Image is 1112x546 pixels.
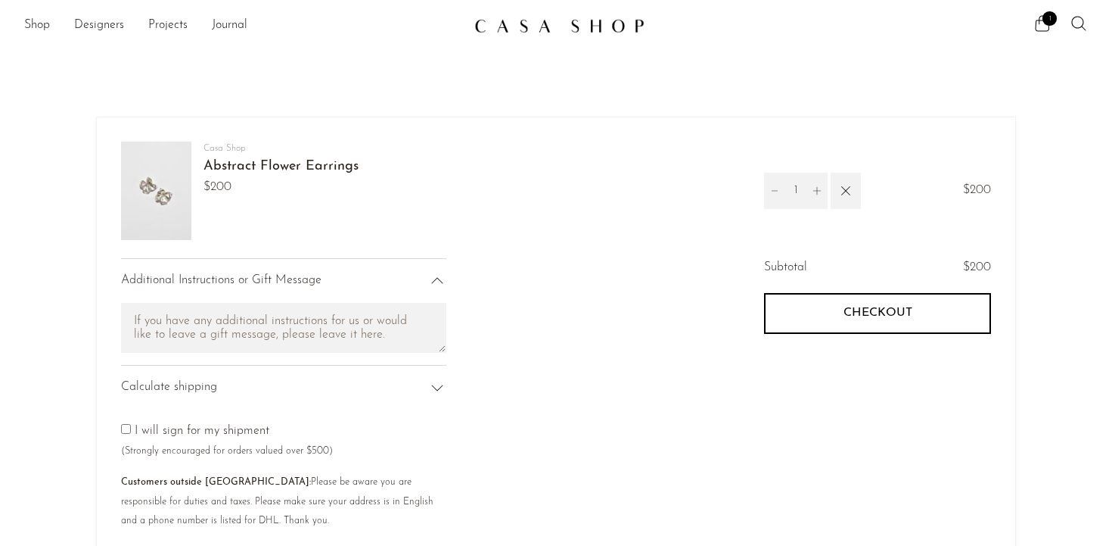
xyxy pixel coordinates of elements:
a: Designers [74,16,124,36]
span: Calculate shipping [121,378,217,398]
a: Abstract Flower Earrings [203,160,359,173]
img: Abstract Flower Earrings [121,142,191,240]
span: 1 [1042,11,1057,26]
button: Increment [806,173,828,209]
span: $200 [963,181,991,201]
button: Checkout [764,293,991,334]
small: (Strongly encouraged for orders valued over $500) [121,446,333,456]
a: Projects [148,16,188,36]
iframe: PayPal-paypal [764,360,991,401]
span: Checkout [843,306,912,320]
input: Quantity [785,173,806,209]
span: Additional Instructions or Gift Message [121,271,321,291]
div: Calculate shipping [121,365,446,410]
b: Customers outside [GEOGRAPHIC_DATA]: [121,477,311,487]
a: Journal [212,16,247,36]
nav: Desktop navigation [24,13,462,39]
textarea: Cart note [121,303,446,354]
label: I will sign for my shipment [121,425,333,457]
span: Subtotal [764,258,807,278]
span: $200 [963,261,991,273]
a: Casa Shop [203,144,246,153]
ul: NEW HEADER MENU [24,13,462,39]
a: Shop [24,16,50,36]
span: $200 [203,178,359,198]
div: Additional Instructions or Gift Message [121,258,446,303]
button: Decrement [764,173,785,209]
small: Please be aware you are responsible for duties and taxes. Please make sure your address is in Eng... [121,477,433,526]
